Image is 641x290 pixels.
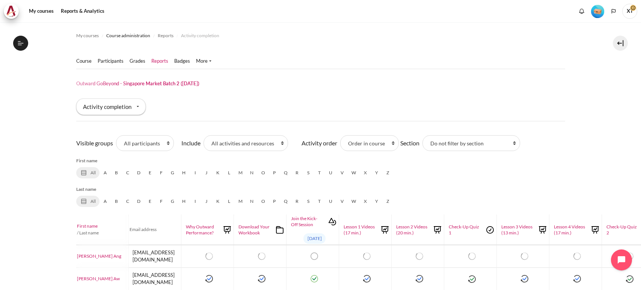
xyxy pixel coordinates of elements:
nav: Navigation bar [76,30,222,42]
div: Level #1 [591,4,604,18]
a: F [156,196,167,207]
h5: First name [76,157,565,164]
a: O [258,196,269,207]
a: All [76,167,100,178]
a: Badges [174,57,190,65]
a: Activity completion [181,31,219,40]
label: Section [400,139,419,148]
img: Lesson [432,224,443,236]
a: Z [382,167,394,178]
img: Keng Yeow Ang, Download Your Workbook: Not completed [258,252,265,260]
a: M [235,167,246,178]
a: R [291,167,303,178]
a: A [100,196,111,207]
a: Grades [130,57,145,65]
a: Q [280,196,291,207]
a: Lesson 4 Videos (17 min.)Lesson [550,224,601,236]
span: Lesson 3 Videos (13 min.) [501,224,533,236]
a: C [122,167,133,178]
span: Lesson 1 Videos (17 min.) [344,224,376,236]
a: Q [280,167,291,178]
a: D [133,196,145,207]
a: N [246,167,258,178]
a: P [269,167,280,178]
a: B [111,196,122,207]
img: Keng Yeow Ang, Check-Up Quiz 1: Not completed [468,252,476,260]
img: Keng Yeow Ang, Lesson 4 Videos (17 min.): Not completed [573,252,581,260]
img: Pei Sun Aw, Download Your Workbook: Completed Friday, 3 October 2025, 5:07 PM [258,275,265,282]
a: Level #1 [588,4,607,18]
a: K [212,167,223,178]
img: Keng Yeow Ang, Lesson 1 Videos (17 min.): Not completed [363,252,371,260]
a: U [325,167,336,178]
label: Activity order [302,139,337,148]
a: Architeck Architeck [4,4,23,19]
a: O [258,167,269,178]
a: M [235,196,246,207]
a: N [246,196,258,207]
a: User menu [622,4,637,19]
a: I [190,167,201,178]
img: Pei Sun Aw, Lesson 4 Videos (17 min.): Completed Friday, 3 October 2025, 9:37 PM [573,275,581,282]
a: W [348,167,360,178]
a: More [196,57,211,65]
span: Join the Kick-Off Session [291,216,323,227]
a: All [76,196,100,207]
span: Why Outward Performance? [186,224,218,236]
a: S [303,167,314,178]
a: G [167,196,178,207]
a: Y [371,167,382,178]
a: Z [382,196,394,207]
a: W [348,196,360,207]
a: First name [77,223,128,230]
img: Quiz [484,224,496,236]
img: Lesson [222,224,233,236]
img: Pei Sun Aw, Why Outward Performance?: Completed Friday, 3 October 2025, 5:00 PM [205,275,213,282]
a: Lesson 2 Videos (20 min.)Lesson [392,224,443,236]
a: T [314,167,325,178]
a: [PERSON_NAME] Aw [77,275,128,282]
a: K [212,196,223,207]
img: Interactive Content [327,216,338,227]
th: Email address [129,214,181,245]
a: Reports [158,31,173,40]
a: V [336,167,348,178]
span: Check-Up Quiz 1 [449,224,481,236]
a: H [178,196,190,207]
a: R [291,196,303,207]
a: J [201,196,212,207]
a: My courses [26,4,56,19]
img: Keng Yeow Ang, Lesson 2 Videos (20 min.): Not completed [416,252,423,260]
span: Download Your Workbook [238,224,270,236]
span: Reports [158,32,173,39]
a: Reports & Analytics [58,4,107,19]
img: Lesson [537,224,548,236]
a: A [100,167,111,178]
img: Level #1 [591,5,604,18]
a: E [145,196,156,207]
img: Lesson [590,224,601,236]
img: Keng Yeow Ang, Join the Kick-Off Session: Not completed [311,252,318,260]
a: L [223,167,235,178]
a: T [314,196,325,207]
a: Y [371,196,382,207]
a: X [360,167,371,178]
img: Pei Sun Aw, Lesson 3 Videos (13 min.): Completed Friday, 3 October 2025, 6:33 PM [521,275,528,282]
a: C [122,196,133,207]
a: P [269,196,280,207]
label: Visible groups [76,139,113,148]
a: E [145,167,156,178]
a: Lesson 1 Videos (17 min.)Lesson [340,224,391,236]
a: B [111,167,122,178]
a: F [156,167,167,178]
a: My courses [76,31,99,40]
span: [DATE] [308,235,322,242]
a: U [325,196,336,207]
img: Keng Yeow Ang, Why Outward Performance?: Not completed [205,252,213,260]
h1: Outward GoBeyond - Singapore Market Batch 2 ([DATE]) [76,80,199,87]
th: / Last name [76,214,129,245]
img: Folder [274,224,285,236]
a: Participants [98,57,124,65]
a: J [201,167,212,178]
a: [PERSON_NAME] Ang [77,253,128,260]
